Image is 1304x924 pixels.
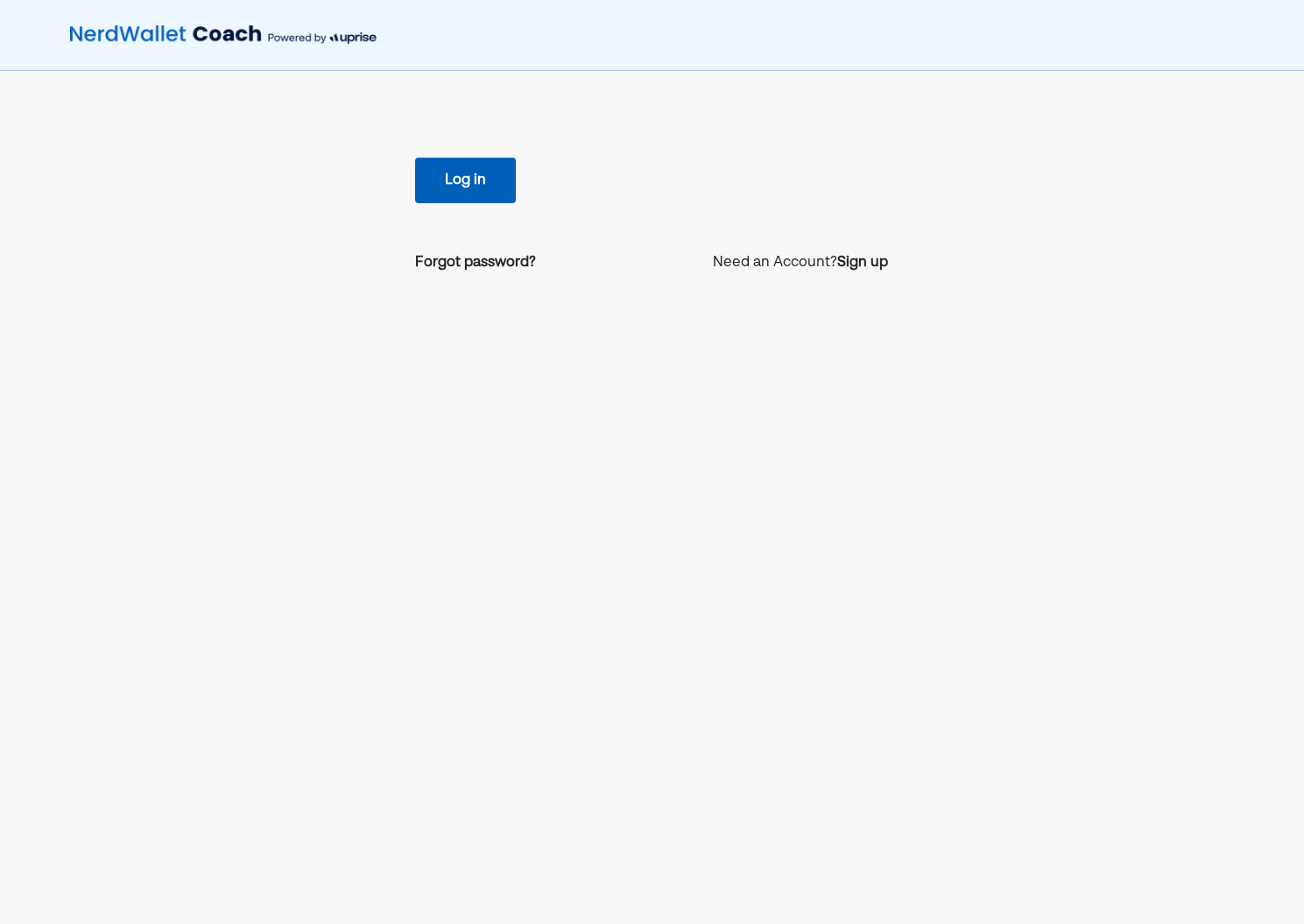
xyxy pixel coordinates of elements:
a: Sign up [837,252,888,273]
button: Log in [415,158,516,203]
a: Forgot password? [415,252,536,273]
p: Need an Account? [713,252,888,273]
